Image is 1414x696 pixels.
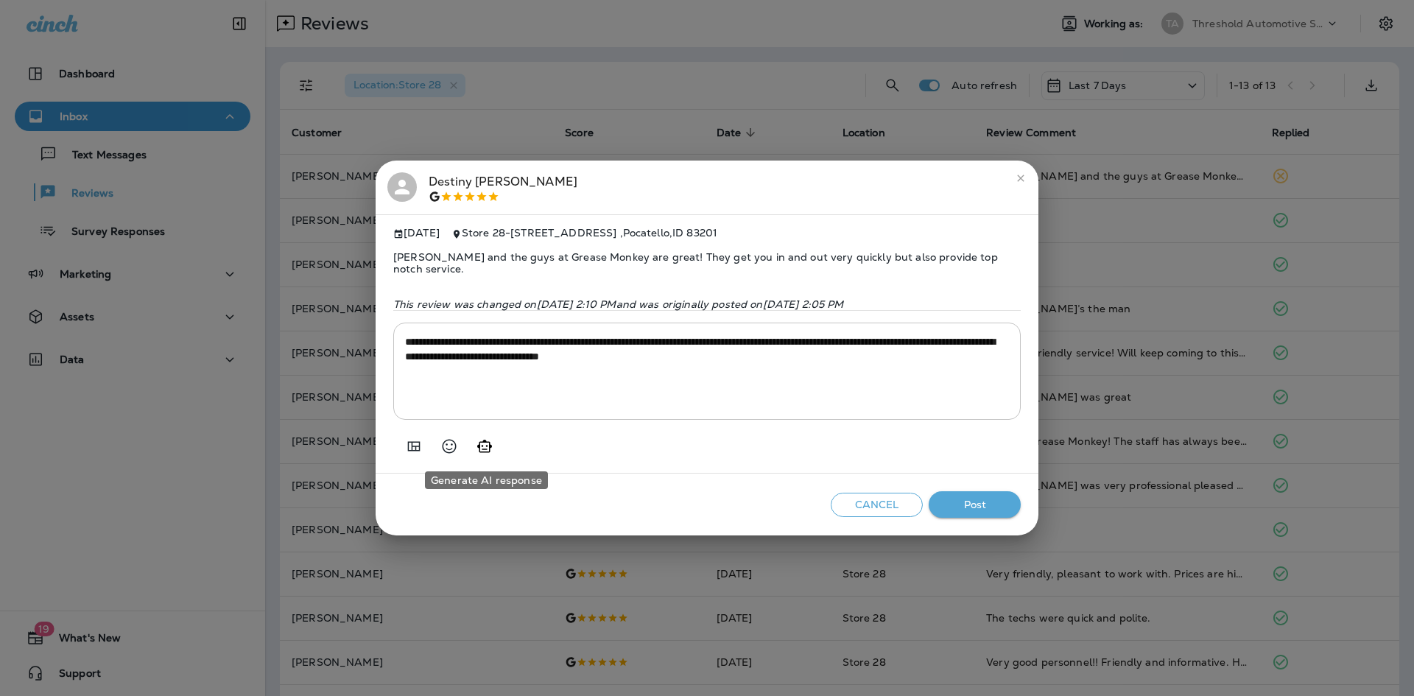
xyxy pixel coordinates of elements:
[929,491,1021,519] button: Post
[429,172,577,203] div: Destiny [PERSON_NAME]
[425,471,548,489] div: Generate AI response
[831,493,923,517] button: Cancel
[1009,166,1033,190] button: close
[616,298,844,311] span: and was originally posted on [DATE] 2:05 PM
[393,239,1021,287] span: [PERSON_NAME] and the guys at Grease Monkey are great! They get you in and out very quickly but a...
[399,432,429,461] button: Add in a premade template
[393,298,1021,310] p: This review was changed on [DATE] 2:10 PM
[393,227,440,239] span: [DATE]
[462,226,717,239] span: Store 28 - [STREET_ADDRESS] , Pocatello , ID 83201
[470,432,499,461] button: Generate AI response
[435,432,464,461] button: Select an emoji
